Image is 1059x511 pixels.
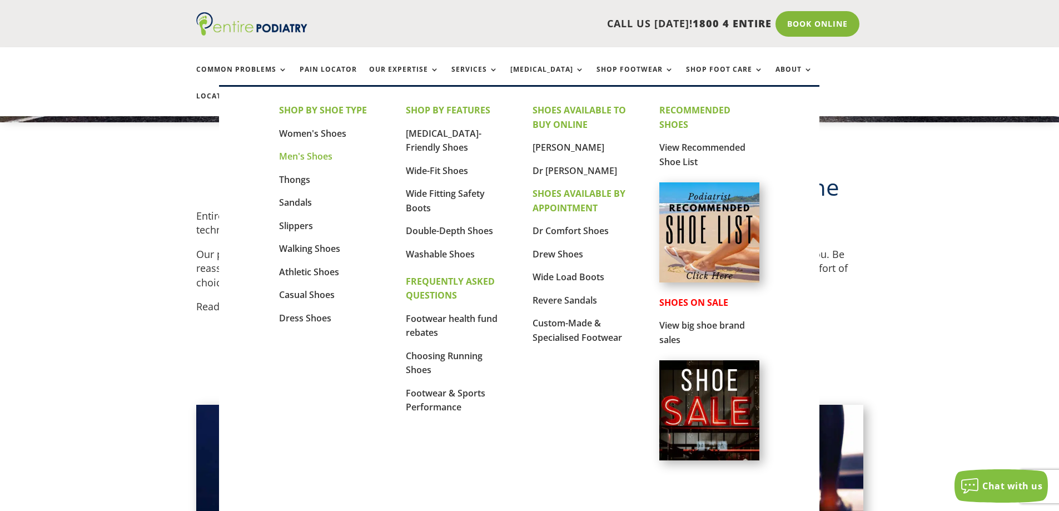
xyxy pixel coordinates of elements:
[279,150,332,162] a: Men's Shoes
[406,387,485,414] a: Footwear & Sports Performance
[406,350,483,376] a: Choosing Running Shoes
[533,165,617,177] a: Dr [PERSON_NAME]
[954,469,1048,503] button: Chat with us
[533,271,604,283] a: Wide Load Boots
[775,11,859,37] a: Book Online
[406,312,498,339] a: Footwear health fund rebates
[300,66,357,90] a: Pain Locator
[510,66,584,90] a: [MEDICAL_DATA]
[279,220,313,232] a: Slippers
[196,300,863,324] p: Read more about our services and expertise below or [DATE] with any questions.
[350,17,772,31] p: CALL US [DATE]!
[659,296,728,309] strong: SHOES ON SALE
[369,66,439,90] a: Our Expertise
[533,317,622,344] a: Custom-Made & Specialised Footwear
[659,104,730,131] strong: RECOMMENDED SHOES
[196,351,863,386] h2: Progressive [MEDICAL_DATA] Services
[659,182,759,282] img: podiatrist-recommended-shoe-list-australia-entire-podiatry
[279,266,339,278] a: Athletic Shoes
[533,248,583,260] a: Drew Shoes
[533,141,604,153] a: [PERSON_NAME]
[659,274,759,285] a: Podiatrist Recommended Shoe List Australia
[686,66,763,90] a: Shop Foot Care
[279,312,331,324] a: Dress Shoes
[406,104,490,116] strong: SHOP BY FEATURES
[279,127,346,140] a: Women's Shoes
[279,196,312,209] a: Sandals
[279,173,310,186] a: Thongs
[533,225,609,237] a: Dr Comfort Shoes
[196,171,863,209] h2: – [MEDICAL_DATA] For Everyone
[196,66,287,90] a: Common Problems
[196,12,307,36] img: logo (1)
[533,294,597,306] a: Revere Sandals
[775,66,813,90] a: About
[279,289,335,301] a: Casual Shoes
[406,248,475,260] a: Washable Shoes
[406,225,493,237] a: Double-Depth Shoes
[659,452,759,463] a: Shoes on Sale from Entire Podiatry shoe partners
[406,275,495,302] strong: FREQUENTLY ASKED QUESTIONS
[659,141,745,168] a: View Recommended Shoe List
[451,66,498,90] a: Services
[533,104,626,131] strong: SHOES AVAILABLE TO BUY ONLINE
[533,187,625,214] strong: SHOES AVAILABLE BY APPOINTMENT
[406,187,485,214] a: Wide Fitting Safety Boots
[982,480,1042,492] span: Chat with us
[196,27,307,38] a: Entire Podiatry
[406,127,481,154] a: [MEDICAL_DATA]-Friendly Shoes
[196,92,252,116] a: Locations
[596,66,674,90] a: Shop Footwear
[196,209,863,247] p: Entire [MEDICAL_DATA] is a leader in the field of [MEDICAL_DATA], at the forefront of , bringing ...
[659,319,745,346] a: View big shoe brand sales
[693,17,772,30] span: 1800 4 ENTIRE
[659,360,759,460] img: shoe-sale-australia-entire-podiatry
[279,242,340,255] a: Walking Shoes
[196,247,863,300] p: Our progressive and innovative approach to [MEDICAL_DATA] is centred on providing the very best t...
[406,165,468,177] a: Wide-Fit Shoes
[279,104,367,116] strong: SHOP BY SHOE TYPE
